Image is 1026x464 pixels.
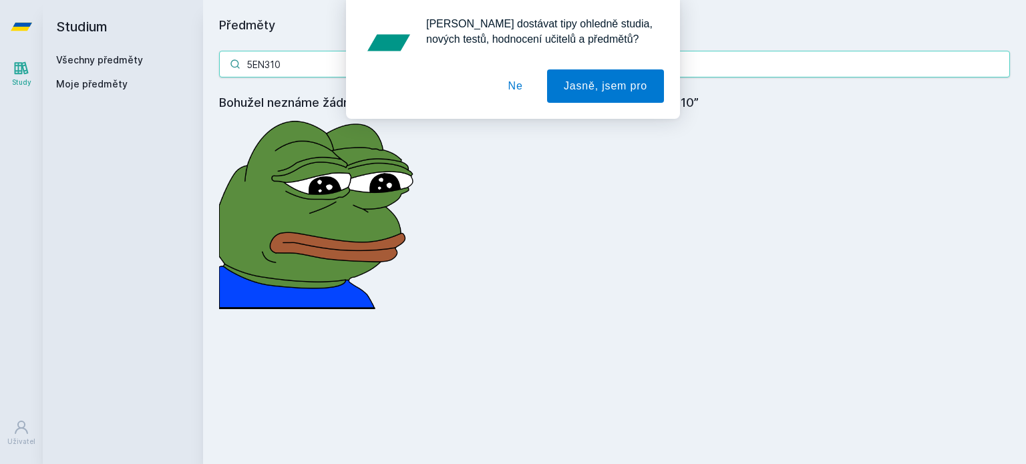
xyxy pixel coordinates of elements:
img: notification icon [362,16,415,69]
button: Ne [492,69,540,103]
img: error_picture.png [219,112,419,309]
a: Uživatel [3,413,40,453]
div: Uživatel [7,437,35,447]
div: [PERSON_NAME] dostávat tipy ohledně studia, nových testů, hodnocení učitelů a předmětů? [415,16,664,47]
button: Jasně, jsem pro [547,69,664,103]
